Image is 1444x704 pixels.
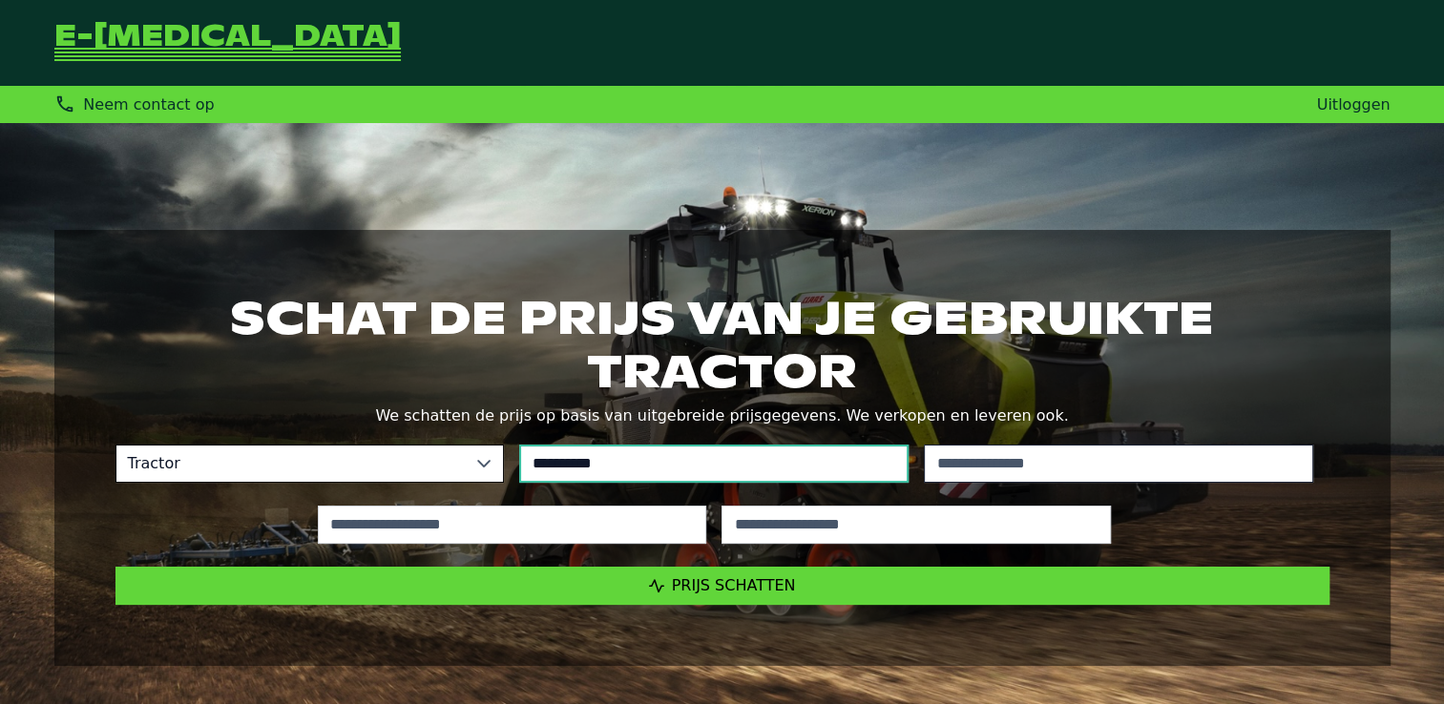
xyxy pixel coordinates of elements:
span: Prijs schatten [672,576,796,594]
a: Uitloggen [1317,95,1391,114]
a: Terug naar de startpagina [54,23,401,63]
h1: Schat de prijs van je gebruikte tractor [115,291,1329,398]
div: Neem contact op [54,93,215,115]
span: Neem contact op [83,95,214,114]
span: Tractor [116,445,466,482]
button: Prijs schatten [115,567,1329,605]
p: We schatten de prijs op basis van uitgebreide prijsgegevens. We verkopen en leveren ook. [115,403,1329,429]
